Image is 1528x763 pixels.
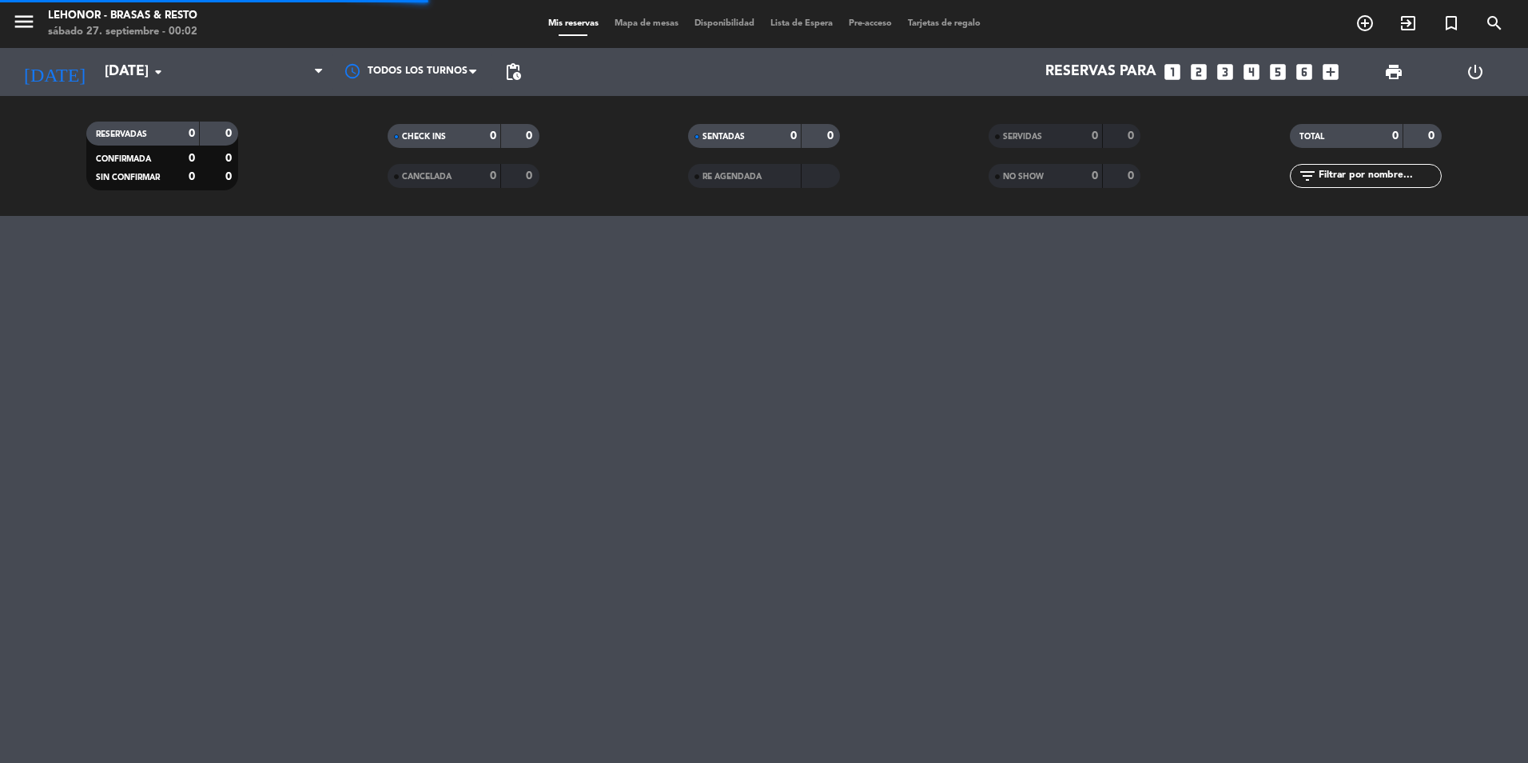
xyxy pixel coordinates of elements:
[762,19,841,28] span: Lista de Espera
[1294,62,1315,82] i: looks_6
[96,155,151,163] span: CONFIRMADA
[225,153,235,164] strong: 0
[96,130,147,138] span: RESERVADAS
[607,19,686,28] span: Mapa de mesas
[790,130,797,142] strong: 0
[1092,130,1098,142] strong: 0
[490,170,496,182] strong: 0
[540,19,607,28] span: Mis reservas
[189,153,195,164] strong: 0
[1128,170,1137,182] strong: 0
[225,128,235,139] strong: 0
[490,130,496,142] strong: 0
[1317,167,1441,185] input: Filtrar por nombre...
[526,170,535,182] strong: 0
[1320,62,1341,82] i: add_box
[1128,130,1137,142] strong: 0
[1384,62,1403,82] span: print
[1162,62,1183,82] i: looks_one
[702,173,762,181] span: RE AGENDADA
[1434,48,1516,96] div: LOG OUT
[1355,14,1375,33] i: add_circle_outline
[1092,170,1098,182] strong: 0
[402,133,446,141] span: CHECK INS
[1241,62,1262,82] i: looks_4
[503,62,523,82] span: pending_actions
[1442,14,1461,33] i: turned_in_not
[1215,62,1236,82] i: looks_3
[702,133,745,141] span: SENTADAS
[1003,173,1044,181] span: NO SHOW
[225,171,235,182] strong: 0
[1298,166,1317,186] i: filter_list
[12,10,36,39] button: menu
[48,8,197,24] div: Lehonor - Brasas & Resto
[686,19,762,28] span: Disponibilidad
[1045,64,1156,80] span: Reservas para
[827,130,837,142] strong: 0
[1428,130,1438,142] strong: 0
[526,130,535,142] strong: 0
[900,19,989,28] span: Tarjetas de regalo
[149,62,168,82] i: arrow_drop_down
[1485,14,1504,33] i: search
[1267,62,1288,82] i: looks_5
[841,19,900,28] span: Pre-acceso
[402,173,452,181] span: CANCELADA
[189,128,195,139] strong: 0
[1299,133,1324,141] span: TOTAL
[48,24,197,40] div: sábado 27. septiembre - 00:02
[12,54,97,90] i: [DATE]
[1392,130,1399,142] strong: 0
[96,174,160,182] span: SIN CONFIRMAR
[1188,62,1209,82] i: looks_two
[1003,133,1042,141] span: SERVIDAS
[1466,62,1485,82] i: power_settings_new
[12,10,36,34] i: menu
[189,171,195,182] strong: 0
[1399,14,1418,33] i: exit_to_app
